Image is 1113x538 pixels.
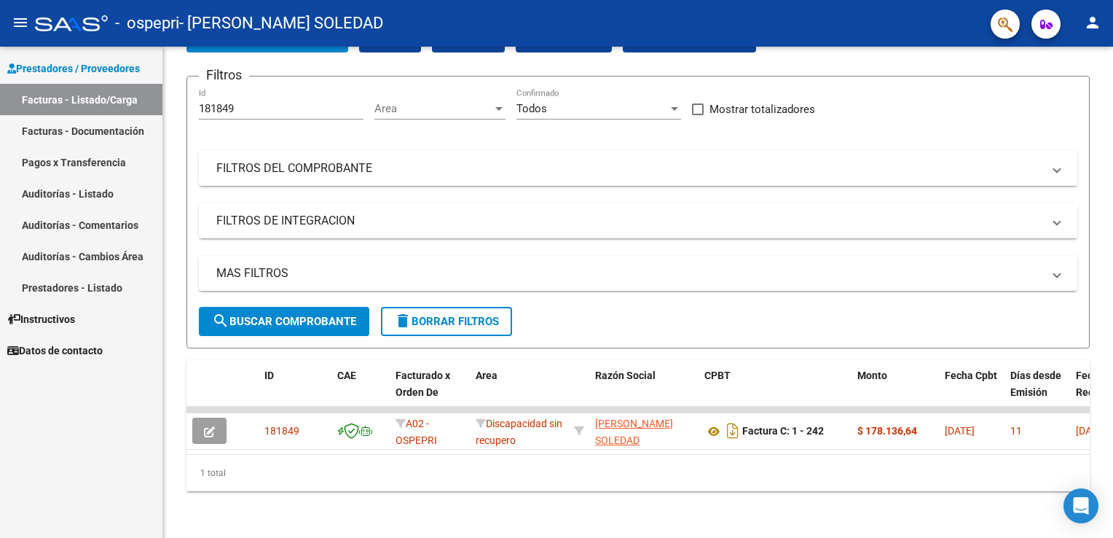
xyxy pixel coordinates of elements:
[337,370,356,381] span: CAE
[199,65,249,85] h3: Filtros
[1084,14,1101,31] mat-icon: person
[331,360,390,424] datatable-header-cell: CAE
[115,7,179,39] span: - ospepri
[396,370,450,398] span: Facturado x Orden De
[394,315,499,328] span: Borrar Filtros
[589,360,699,424] datatable-header-cell: Razón Social
[595,418,673,446] span: [PERSON_NAME] SOLEDAD
[199,151,1077,186] mat-expansion-panel-header: FILTROS DEL COMPROBANTE
[699,360,852,424] datatable-header-cell: CPBT
[595,416,693,446] div: 27304037682
[857,425,917,437] strong: $ 178.136,64
[216,213,1042,229] mat-panel-title: FILTROS DE INTEGRACION
[1010,425,1022,437] span: 11
[7,343,103,359] span: Datos de contacto
[199,256,1077,291] mat-expansion-panel-header: MAS FILTROS
[381,307,512,336] button: Borrar Filtros
[470,360,568,424] datatable-header-cell: Area
[264,425,299,437] span: 181849
[264,370,274,381] span: ID
[945,425,975,437] span: [DATE]
[186,455,1090,491] div: 1 total
[476,418,562,446] span: Discapacidad sin recupero
[179,7,383,39] span: - [PERSON_NAME] SOLEDAD
[12,14,29,31] mat-icon: menu
[216,160,1042,176] mat-panel-title: FILTROS DEL COMPROBANTE
[1063,488,1098,523] div: Open Intercom Messenger
[7,61,140,77] span: Prestadores / Proveedores
[7,311,75,327] span: Instructivos
[259,360,331,424] datatable-header-cell: ID
[216,265,1042,281] mat-panel-title: MAS FILTROS
[857,370,887,381] span: Monto
[199,307,369,336] button: Buscar Comprobante
[595,370,656,381] span: Razón Social
[1010,370,1061,398] span: Días desde Emisión
[476,370,497,381] span: Area
[945,370,997,381] span: Fecha Cpbt
[516,102,547,115] span: Todos
[709,101,815,118] span: Mostrar totalizadores
[396,418,437,446] span: A02 - OSPEPRI
[390,360,470,424] datatable-header-cell: Facturado x Orden De
[852,360,939,424] datatable-header-cell: Monto
[723,419,742,443] i: Descargar documento
[704,370,731,381] span: CPBT
[394,312,412,330] mat-icon: delete
[212,315,356,328] span: Buscar Comprobante
[742,426,824,437] strong: Factura C: 1 - 242
[212,312,229,330] mat-icon: search
[199,203,1077,238] mat-expansion-panel-header: FILTROS DE INTEGRACION
[1004,360,1070,424] datatable-header-cell: Días desde Emisión
[374,102,492,115] span: Area
[1076,425,1106,437] span: [DATE]
[939,360,1004,424] datatable-header-cell: Fecha Cpbt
